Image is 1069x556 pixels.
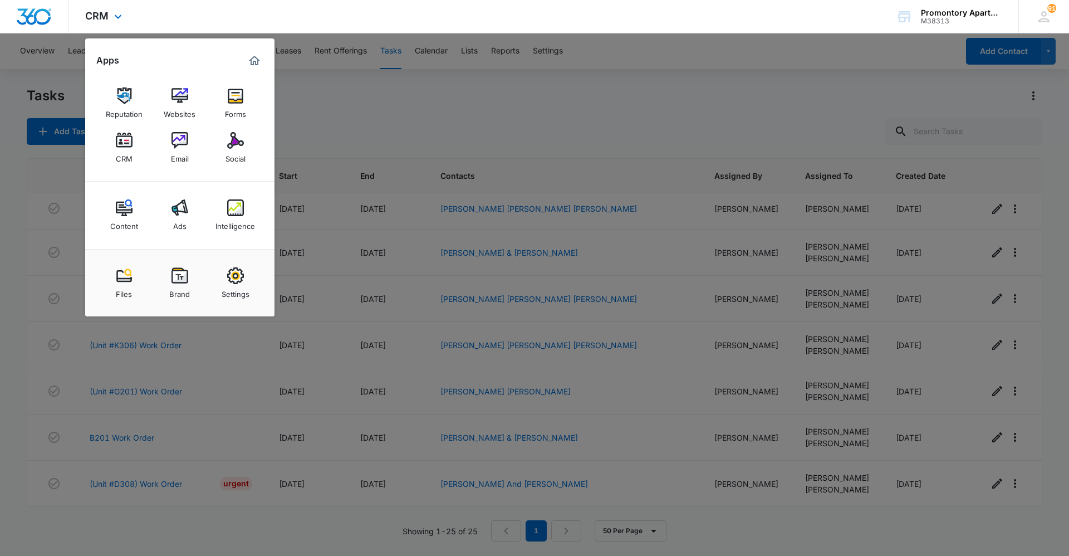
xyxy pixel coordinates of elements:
div: Email [171,149,189,163]
a: Intelligence [214,194,257,236]
a: Ads [159,194,201,236]
a: Files [103,262,145,304]
a: Brand [159,262,201,304]
div: Social [225,149,246,163]
div: account name [921,8,1002,17]
div: Settings [222,284,249,299]
a: Social [214,126,257,169]
div: Content [110,216,138,231]
a: Content [103,194,145,236]
a: Websites [159,82,201,124]
div: Reputation [106,104,143,119]
a: Reputation [103,82,145,124]
a: Marketing 360® Dashboard [246,52,263,70]
a: Settings [214,262,257,304]
div: Files [116,284,132,299]
a: Email [159,126,201,169]
a: Forms [214,82,257,124]
div: Brand [169,284,190,299]
span: CRM [85,10,109,22]
div: CRM [116,149,133,163]
div: Ads [173,216,187,231]
a: CRM [103,126,145,169]
div: Intelligence [215,216,255,231]
h2: Apps [96,55,119,66]
div: account id [921,17,1002,25]
span: 91 [1047,4,1056,13]
div: Websites [164,104,195,119]
div: notifications count [1047,4,1056,13]
div: Forms [225,104,246,119]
